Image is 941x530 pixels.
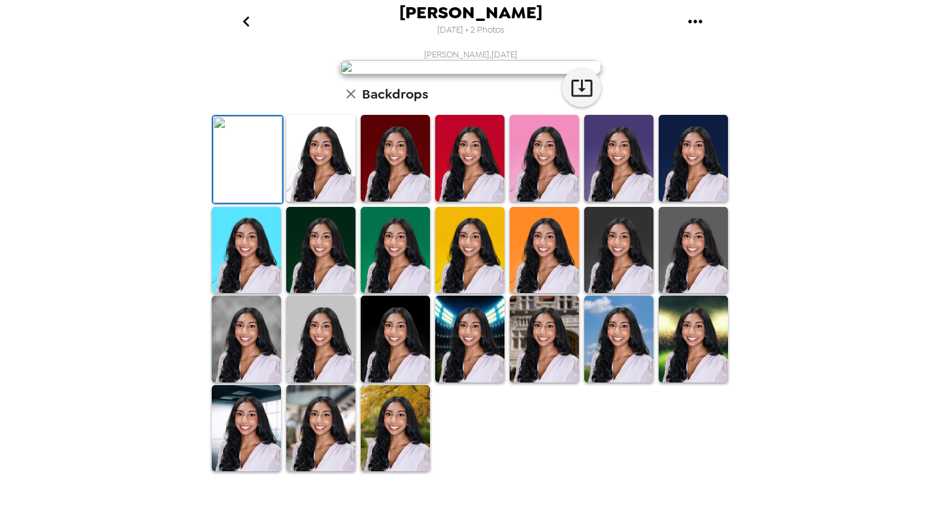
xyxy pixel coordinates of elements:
span: [PERSON_NAME] [399,4,542,22]
h6: Backdrops [362,84,428,104]
span: [PERSON_NAME] , [DATE] [424,49,518,60]
span: [DATE] • 2 Photos [437,22,504,39]
img: user [340,60,601,74]
img: Original [213,116,282,203]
